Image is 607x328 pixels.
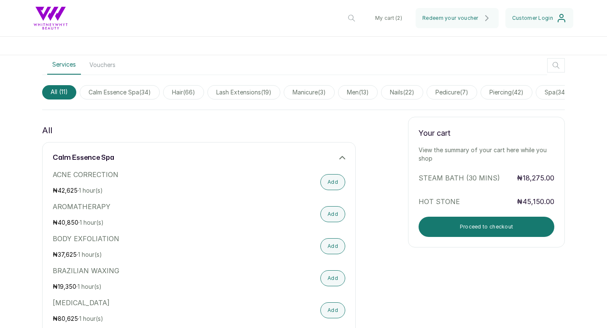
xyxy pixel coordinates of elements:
span: lash extensions(19) [207,85,280,99]
button: Redeem your voucher [416,8,499,28]
p: ₦ · [53,218,258,227]
img: business logo [34,7,67,30]
button: Add [320,270,345,286]
button: Vouchers [84,55,121,75]
p: ₦18,275.00 [517,173,554,183]
button: Customer Login [505,8,573,28]
span: 1 hour(s) [78,283,102,290]
p: AROMATHERAPY [53,202,258,212]
p: BODY EXFOLIATION [53,234,258,244]
span: 40,850 [58,219,78,226]
p: All [42,124,52,137]
p: [MEDICAL_DATA] [53,298,258,308]
span: spa(34) [536,85,576,99]
button: Services [47,55,81,75]
p: STEAM BATH (30 MINS) [419,173,513,183]
span: 1 hour(s) [78,251,102,258]
p: ACNE CORRECTION [53,169,258,180]
p: ₦ · [53,250,258,259]
span: 1 hour(s) [80,219,104,226]
span: hair(66) [163,85,204,99]
span: nails(22) [381,85,423,99]
button: Add [320,302,345,318]
button: Add [320,206,345,222]
p: View the summary of your cart here while you shop [419,146,554,163]
span: 1 hour(s) [79,315,103,322]
span: 19,350 [58,283,76,290]
button: Proceed to checkout [419,217,554,237]
span: 80,625 [58,315,78,322]
span: 1 hour(s) [79,187,103,194]
span: 42,625 [58,187,78,194]
span: manicure(3) [284,85,335,99]
span: Customer Login [512,15,553,22]
p: ₦ · [53,186,258,195]
p: ₦45,150.00 [517,196,554,207]
p: BRAZILIAN WAXING [53,266,258,276]
button: My cart (2) [368,8,409,28]
button: Add [320,174,345,190]
span: All (11) [42,85,76,99]
span: pedicure(7) [427,85,477,99]
p: ₦ · [53,315,258,323]
span: piercing(42) [481,85,532,99]
p: Your cart [419,127,554,139]
p: ₦ · [53,282,258,291]
span: 37,625 [58,251,77,258]
h3: calm essence spa [53,153,114,163]
span: Redeem your voucher [422,15,478,22]
button: Add [320,238,345,254]
span: men(13) [338,85,378,99]
span: calm essence spa(34) [80,85,160,99]
p: HOT STONE [419,196,513,207]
